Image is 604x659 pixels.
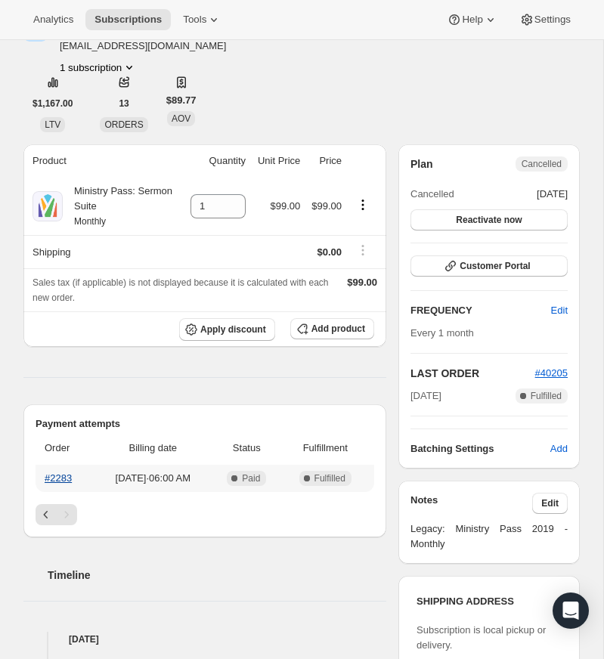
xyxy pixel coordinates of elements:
h3: SHIPPING ADDRESS [417,594,562,609]
span: 13 [119,97,129,110]
button: #40205 [535,366,568,381]
span: $1,167.00 [33,97,73,110]
h6: Batching Settings [410,441,550,456]
th: Quantity [182,144,250,178]
a: #2283 [45,472,72,484]
button: $1,167.00 [23,93,82,114]
span: $99.00 [347,277,377,288]
span: Analytics [33,14,73,26]
button: Tools [174,9,231,30]
button: Previous [36,504,57,525]
th: Price [305,144,346,178]
span: Billing date [98,441,209,456]
span: Fulfillment [286,441,365,456]
span: Fulfilled [531,390,562,402]
button: Settings [510,9,580,30]
h2: Plan [410,156,433,172]
span: Apply discount [200,323,266,336]
th: Unit Price [250,144,305,178]
span: Subscription is local pickup or delivery. [417,624,546,651]
button: Edit [532,493,568,514]
span: Tools [183,14,206,26]
span: Cancelled [410,187,454,202]
span: $89.77 [166,93,197,108]
span: LTV [45,119,60,130]
img: product img [33,191,63,221]
span: Sales tax (if applicable) is not displayed because it is calculated with each new order. [33,277,329,303]
div: Open Intercom Messenger [553,592,589,629]
button: 13 [110,93,138,114]
span: Subscriptions [94,14,162,26]
span: AOV [172,113,190,124]
h2: Timeline [48,568,386,583]
button: Shipping actions [351,242,375,258]
span: Edit [541,497,559,509]
h4: [DATE] [23,632,386,647]
th: Product [23,144,182,178]
span: Settings [534,14,571,26]
span: Legacy: Ministry Pass 2019 - Monthly [410,521,568,552]
span: ORDERS [104,119,143,130]
span: [DATE] [410,388,441,404]
th: Order [36,432,94,465]
span: Every 1 month [410,327,474,339]
button: Subscriptions [85,9,171,30]
th: Shipping [23,235,182,268]
nav: Pagination [36,504,374,525]
span: [DATE] [537,187,568,202]
span: Add [550,441,568,456]
button: Product actions [60,60,137,75]
span: Add product [311,323,365,335]
h2: FREQUENCY [410,303,551,318]
h3: Notes [410,493,532,514]
span: Customer Portal [460,260,530,272]
button: Add [541,437,577,461]
span: Reactivate now [456,214,522,226]
button: Apply discount [179,318,275,341]
button: Help [438,9,506,30]
span: $99.00 [311,200,342,212]
h2: Payment attempts [36,416,374,432]
span: Paid [242,472,260,484]
span: Help [462,14,482,26]
span: $99.00 [271,200,301,212]
span: Fulfilled [314,472,345,484]
div: Ministry Pass: Sermon Suite [63,184,178,229]
button: Analytics [24,9,82,30]
span: Edit [551,303,568,318]
span: [EMAIL_ADDRESS][DOMAIN_NAME] [60,39,243,54]
h2: LAST ORDER [410,366,535,381]
span: Status [217,441,276,456]
a: #40205 [535,367,568,379]
button: Add product [290,318,374,339]
button: Customer Portal [410,255,568,277]
small: Monthly [74,216,106,227]
button: Product actions [351,196,375,213]
span: [DATE] · 06:00 AM [98,471,209,486]
span: $0.00 [317,246,342,258]
button: Reactivate now [410,209,568,230]
button: Edit [542,299,577,323]
span: Cancelled [522,158,562,170]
